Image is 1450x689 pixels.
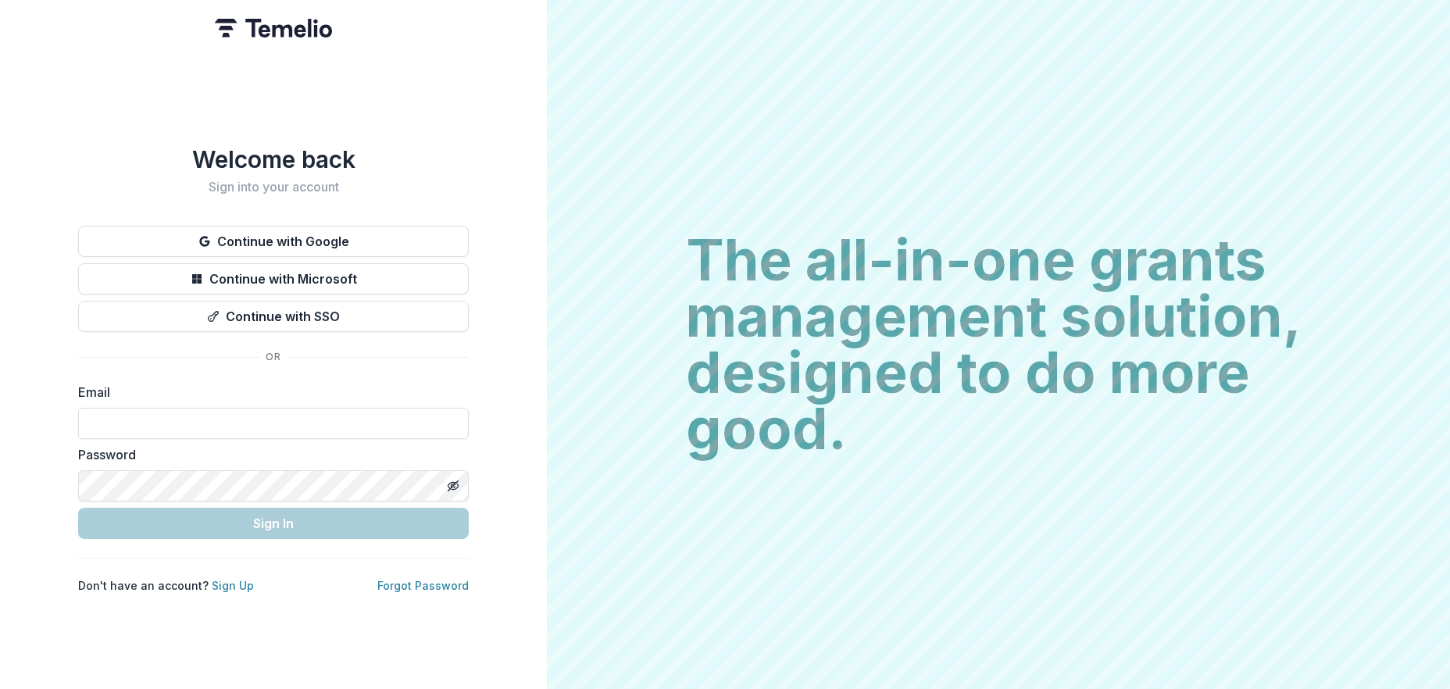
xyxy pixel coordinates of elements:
[212,579,254,592] a: Sign Up
[78,180,469,195] h2: Sign into your account
[78,263,469,295] button: Continue with Microsoft
[215,19,332,37] img: Temelio
[78,445,459,464] label: Password
[78,226,469,257] button: Continue with Google
[441,473,466,498] button: Toggle password visibility
[78,383,459,402] label: Email
[78,301,469,332] button: Continue with SSO
[78,145,469,173] h1: Welcome back
[78,577,254,594] p: Don't have an account?
[377,579,469,592] a: Forgot Password
[78,508,469,539] button: Sign In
